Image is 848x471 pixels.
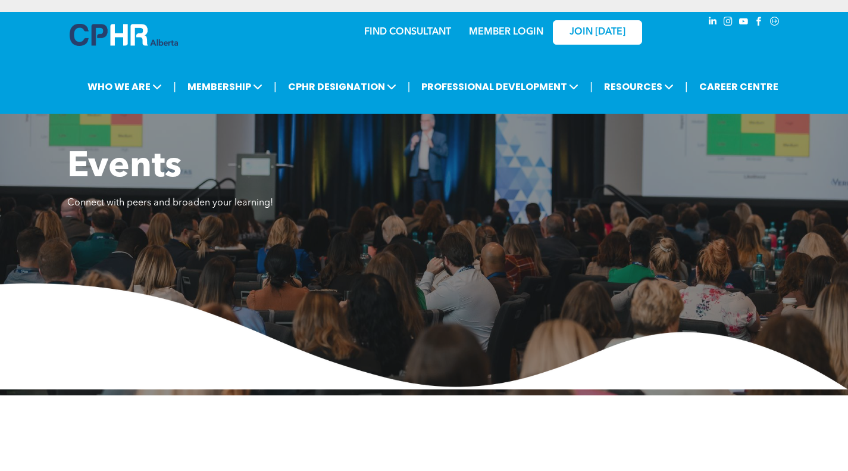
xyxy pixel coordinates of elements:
[173,74,176,99] li: |
[184,76,266,98] span: MEMBERSHIP
[274,74,277,99] li: |
[696,76,782,98] a: CAREER CENTRE
[84,76,165,98] span: WHO WE ARE
[600,76,677,98] span: RESOURCES
[590,74,593,99] li: |
[418,76,582,98] span: PROFESSIONAL DEVELOPMENT
[569,27,625,38] span: JOIN [DATE]
[706,15,719,31] a: linkedin
[67,198,273,208] span: Connect with peers and broaden your learning!
[70,24,178,46] img: A blue and white logo for cp alberta
[284,76,400,98] span: CPHR DESIGNATION
[722,15,735,31] a: instagram
[67,149,182,185] span: Events
[408,74,411,99] li: |
[737,15,750,31] a: youtube
[364,27,451,37] a: FIND CONSULTANT
[685,74,688,99] li: |
[553,20,642,45] a: JOIN [DATE]
[768,15,781,31] a: Social network
[753,15,766,31] a: facebook
[469,27,543,37] a: MEMBER LOGIN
